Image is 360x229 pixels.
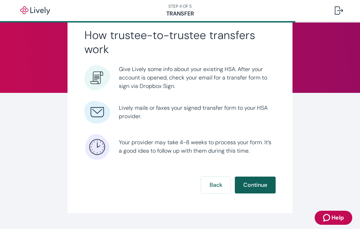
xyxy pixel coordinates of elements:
[201,177,231,193] button: Back
[119,104,276,121] span: Lively mails or faxes your signed transfer form to your HSA provider.
[119,65,276,90] span: Give Lively some info about your existing HSA. After your account is opened, check your email for...
[315,211,352,225] button: Zendesk support iconHelp
[235,177,276,193] button: Continue
[329,2,349,19] button: Log out
[84,28,276,56] h2: How trustee-to-trustee transfers work
[332,214,344,222] span: Help
[119,138,276,155] span: Your provider may take 4-8 weeks to process your form. It’s a good idea to follow up with them du...
[15,6,55,15] img: Lively
[323,214,332,222] svg: Zendesk support icon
